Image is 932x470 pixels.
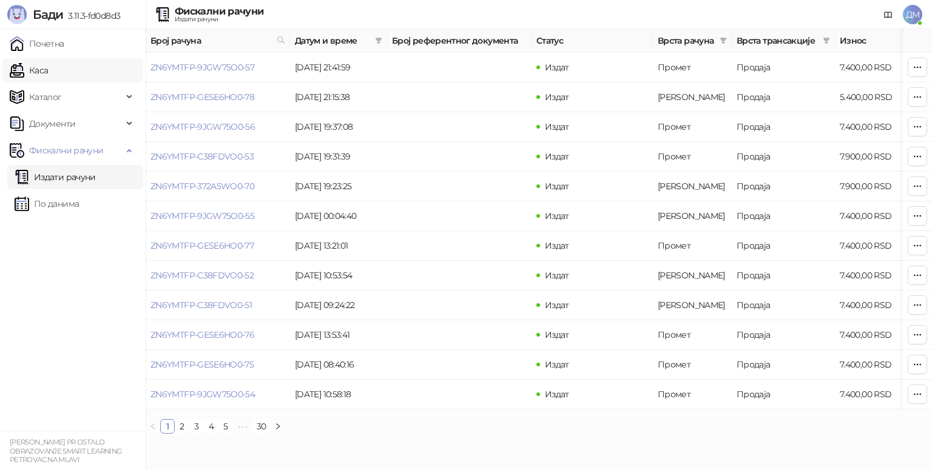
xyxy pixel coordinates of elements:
[835,172,920,201] td: 7.900,00 RSD
[545,210,569,221] span: Издат
[146,290,290,320] td: ZN6YMTFP-C38FDVO0-51
[653,82,732,112] td: Аванс
[146,350,290,380] td: ZN6YMTFP-GESE6HO0-75
[653,112,732,142] td: Промет
[149,423,157,430] span: left
[33,7,63,22] span: Бади
[545,359,569,370] span: Издат
[146,82,290,112] td: ZN6YMTFP-GESE6HO0-78
[732,142,835,172] td: Продаја
[233,419,252,434] li: Следећих 5 Страна
[653,142,732,172] td: Промет
[732,350,835,380] td: Продаја
[835,201,920,231] td: 7.400,00 RSD
[10,438,121,464] small: [PERSON_NAME] PR OSTALO OBRAZOVANJE SMART LEARNING PETROVAC NA MLAVI
[146,419,160,434] li: Претходна страна
[732,112,835,142] td: Продаја
[146,419,160,434] button: left
[63,10,120,21] span: 3.11.3-fd0d8d3
[737,34,818,47] span: Врста трансакције
[150,121,255,132] a: ZN6YMTFP-9JGW75O0-56
[653,290,732,320] td: Аванс
[146,380,290,409] td: ZN6YMTFP-9JGW75O0-54
[835,112,920,142] td: 7.400,00 RSD
[373,32,385,50] span: filter
[146,201,290,231] td: ZN6YMTFP-9JGW75O0-55
[290,350,387,380] td: [DATE] 08:40:16
[653,320,732,350] td: Промет
[150,62,254,73] a: ZN6YMTFP-9JGW75O0-57
[290,320,387,350] td: [DATE] 13:53:41
[823,37,830,44] span: filter
[653,231,732,261] td: Промет
[290,112,387,142] td: [DATE] 19:37:08
[545,389,569,400] span: Издат
[835,350,920,380] td: 7.400,00 RSD
[150,240,254,251] a: ZN6YMTFP-GESE6HO0-77
[161,420,174,433] a: 1
[835,142,920,172] td: 7.900,00 RSD
[732,29,835,53] th: Врста трансакције
[653,29,732,53] th: Врста рачуна
[732,53,835,82] td: Продаја
[150,300,252,311] a: ZN6YMTFP-C38FDVO0-51
[29,112,75,136] span: Документи
[146,29,290,53] th: Број рачуна
[204,419,218,434] li: 4
[375,37,382,44] span: filter
[290,380,387,409] td: [DATE] 10:58:18
[653,261,732,290] td: Аванс
[150,389,255,400] a: ZN6YMTFP-9JGW75O0-54
[835,290,920,320] td: 7.400,00 RSD
[175,419,189,434] li: 2
[290,261,387,290] td: [DATE] 10:53:54
[219,420,232,433] a: 5
[10,58,48,82] a: Каса
[290,53,387,82] td: [DATE] 21:41:59
[175,16,263,22] div: Издати рачуни
[545,240,569,251] span: Издат
[387,29,532,53] th: Број референтног документа
[545,270,569,281] span: Издат
[732,380,835,409] td: Продаја
[732,201,835,231] td: Продаја
[150,151,254,162] a: ZN6YMTFP-C38FDVO0-53
[290,142,387,172] td: [DATE] 19:31:39
[545,181,569,192] span: Издат
[732,82,835,112] td: Продаја
[732,231,835,261] td: Продаја
[732,320,835,350] td: Продаја
[146,172,290,201] td: ZN6YMTFP-372A5WO0-70
[175,420,189,433] a: 2
[146,53,290,82] td: ZN6YMTFP-9JGW75O0-57
[717,32,729,50] span: filter
[29,138,103,163] span: Фискални рачуни
[150,329,254,340] a: ZN6YMTFP-GESE6HO0-76
[732,261,835,290] td: Продаја
[545,121,569,132] span: Издат
[146,142,290,172] td: ZN6YMTFP-C38FDVO0-53
[150,92,254,102] a: ZN6YMTFP-GESE6HO0-78
[545,62,569,73] span: Издат
[271,419,285,434] li: Следећа страна
[274,423,282,430] span: right
[903,5,922,24] span: ДМ
[653,380,732,409] td: Промет
[545,300,569,311] span: Издат
[15,165,96,189] a: Издати рачуни
[545,329,569,340] span: Издат
[15,192,79,216] a: По данима
[150,34,272,47] span: Број рачуна
[545,151,569,162] span: Издат
[653,53,732,82] td: Промет
[233,419,252,434] span: •••
[189,419,204,434] li: 3
[146,320,290,350] td: ZN6YMTFP-GESE6HO0-76
[835,82,920,112] td: 5.400,00 RSD
[653,172,732,201] td: Аванс
[252,419,271,434] li: 30
[545,92,569,102] span: Издат
[271,419,285,434] button: right
[10,32,64,56] a: Почетна
[160,419,175,434] li: 1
